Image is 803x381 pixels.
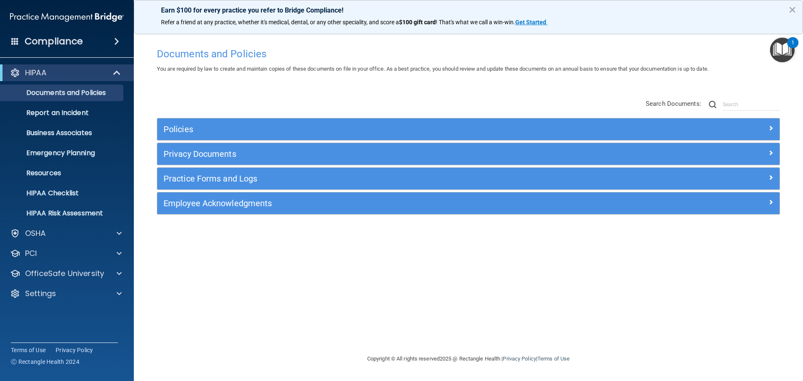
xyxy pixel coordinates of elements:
[791,43,794,54] div: 1
[10,268,122,279] a: OfficeSafe University
[25,248,37,258] p: PCI
[25,228,46,238] p: OSHA
[164,172,773,185] a: Practice Forms and Logs
[5,109,120,117] p: Report an Incident
[503,355,536,362] a: Privacy Policy
[5,149,120,157] p: Emergency Planning
[25,36,83,47] h4: Compliance
[788,3,796,16] button: Close
[723,98,780,111] input: Search
[10,68,121,78] a: HIPAA
[25,68,46,78] p: HIPAA
[164,149,618,159] h5: Privacy Documents
[316,345,621,372] div: Copyright © All rights reserved 2025 @ Rectangle Health | |
[515,19,547,26] a: Get Started
[10,228,122,238] a: OSHA
[10,289,122,299] a: Settings
[25,289,56,299] p: Settings
[537,355,570,362] a: Terms of Use
[5,209,120,217] p: HIPAA Risk Assessment
[25,268,104,279] p: OfficeSafe University
[164,125,618,134] h5: Policies
[399,19,436,26] strong: $100 gift card
[515,19,546,26] strong: Get Started
[164,174,618,183] h5: Practice Forms and Logs
[164,197,773,210] a: Employee Acknowledgments
[11,346,46,354] a: Terms of Use
[5,129,120,137] p: Business Associates
[770,38,795,62] button: Open Resource Center, 1 new notification
[161,6,776,14] p: Earn $100 for every practice you refer to Bridge Compliance!
[5,89,120,97] p: Documents and Policies
[157,66,708,72] span: You are required by law to create and maintain copies of these documents on file in your office. ...
[646,100,701,107] span: Search Documents:
[5,169,120,177] p: Resources
[436,19,515,26] span: ! That's what we call a win-win.
[56,346,93,354] a: Privacy Policy
[11,358,79,366] span: Ⓒ Rectangle Health 2024
[161,19,399,26] span: Refer a friend at any practice, whether it's medical, dental, or any other speciality, and score a
[10,9,124,26] img: PMB logo
[5,189,120,197] p: HIPAA Checklist
[164,123,773,136] a: Policies
[157,49,780,59] h4: Documents and Policies
[164,199,618,208] h5: Employee Acknowledgments
[164,147,773,161] a: Privacy Documents
[709,101,716,108] img: ic-search.3b580494.png
[10,248,122,258] a: PCI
